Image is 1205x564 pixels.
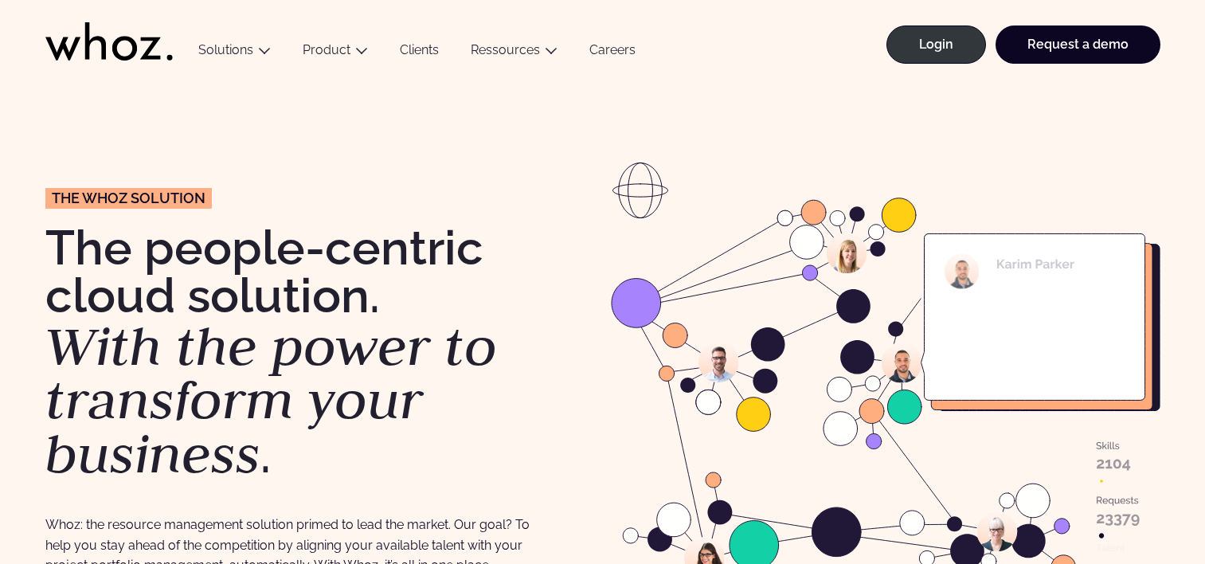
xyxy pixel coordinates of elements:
a: Clients [384,42,455,64]
button: Product [287,42,384,64]
g: 23379 [1096,514,1139,525]
a: Product [303,42,350,57]
a: Ressources [471,42,540,57]
span: The Whoz solution [52,191,205,206]
a: Careers [573,42,651,64]
em: With the power to transform your business [45,311,497,488]
button: Ressources [455,42,573,64]
a: Request a demo [996,25,1160,64]
button: Solutions [182,42,287,64]
h1: The people-centric cloud solution. . [45,224,595,481]
a: Login [886,25,986,64]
